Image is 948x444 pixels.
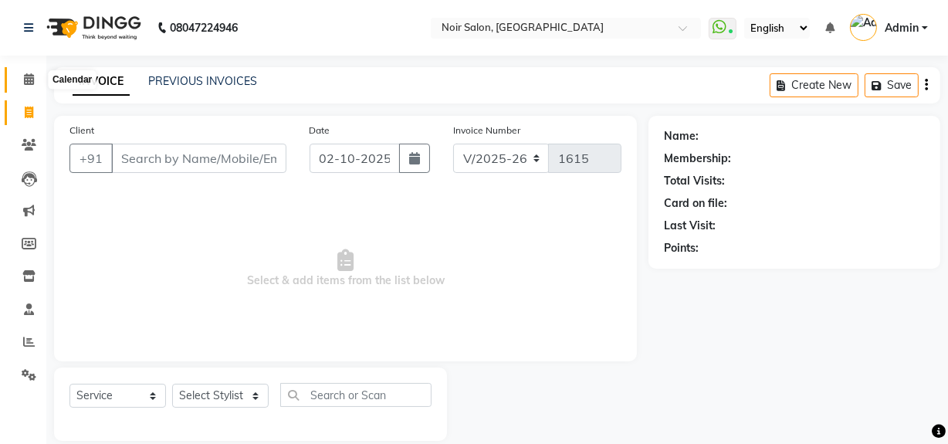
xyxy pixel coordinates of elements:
a: PREVIOUS INVOICES [148,74,257,88]
div: Points: [664,240,699,256]
label: Date [310,124,330,137]
span: Admin [885,20,919,36]
div: Calendar [49,71,96,90]
label: Invoice Number [453,124,520,137]
span: Select & add items from the list below [69,191,621,346]
div: Last Visit: [664,218,716,234]
b: 08047224946 [170,6,238,49]
label: Client [69,124,94,137]
img: logo [39,6,145,49]
img: Admin [850,14,877,41]
div: Membership: [664,151,731,167]
input: Search by Name/Mobile/Email/Code [111,144,286,173]
div: Name: [664,128,699,144]
button: +91 [69,144,113,173]
button: Save [865,73,919,97]
button: Create New [770,73,858,97]
div: Card on file: [664,195,727,212]
input: Search or Scan [280,383,432,407]
div: Total Visits: [664,173,725,189]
